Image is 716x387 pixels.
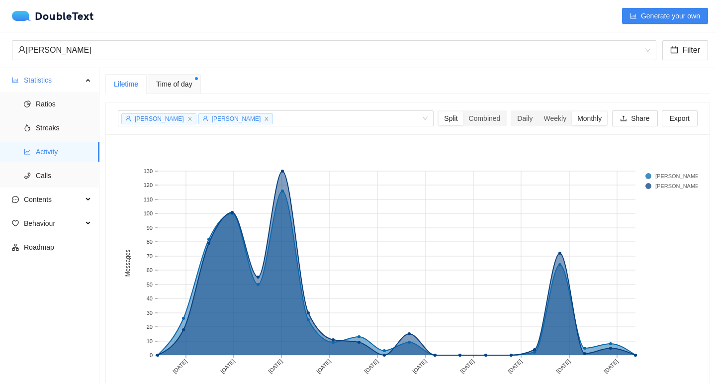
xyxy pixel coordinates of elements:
[620,115,627,123] span: upload
[36,142,91,162] span: Activity
[622,12,708,20] a: bar-chartGenerate your own
[156,79,192,90] span: Time of day
[18,41,650,60] span: Timothy Bryce
[12,244,19,251] span: apartment
[147,282,153,288] text: 50
[24,70,83,90] span: Statistics
[630,12,637,20] span: bar-chart
[36,118,91,138] span: Streaks
[662,110,698,126] button: Export
[187,116,192,121] span: close
[12,11,94,21] a: logoDoubleText
[315,358,332,375] text: [DATE]
[24,190,83,209] span: Contents
[12,77,19,84] span: bar-chart
[24,172,31,179] span: phone
[36,94,91,114] span: Ratios
[24,100,31,107] span: pie-chart
[363,358,379,375] text: [DATE]
[267,358,283,375] text: [DATE]
[144,210,153,216] text: 100
[147,225,153,231] text: 90
[662,40,708,60] button: calendarFilter
[411,358,428,375] text: [DATE]
[172,358,188,375] text: [DATE]
[572,111,607,125] div: Monthly
[147,239,153,245] text: 80
[682,44,700,56] span: Filter
[144,168,153,174] text: 130
[12,196,19,203] span: message
[641,10,700,21] span: Generate your own
[507,358,523,375] text: [DATE]
[538,111,572,125] div: Weekly
[459,358,475,375] text: [DATE]
[147,267,153,273] text: 60
[147,338,153,344] text: 10
[463,111,506,125] div: Combined
[12,11,35,21] img: logo
[144,196,153,202] text: 110
[631,113,649,124] span: Share
[555,358,571,375] text: [DATE]
[24,237,91,257] span: Roadmap
[18,46,26,54] span: user
[144,182,153,188] text: 120
[135,115,184,122] span: [PERSON_NAME]
[12,11,94,21] div: DoubleText
[439,111,463,125] div: Split
[24,213,83,233] span: Behaviour
[147,295,153,301] text: 40
[125,115,131,121] span: user
[24,124,31,131] span: fire
[114,79,138,90] div: Lifetime
[219,358,236,375] text: [DATE]
[603,358,619,375] text: [DATE]
[150,352,153,358] text: 0
[18,41,641,60] div: [PERSON_NAME]
[147,253,153,259] text: 70
[612,110,657,126] button: uploadShare
[670,46,678,55] span: calendar
[147,324,153,330] text: 20
[264,116,269,121] span: close
[36,166,91,186] span: Calls
[202,115,208,121] span: user
[212,115,261,122] span: [PERSON_NAME]
[147,310,153,316] text: 30
[512,111,538,125] div: Daily
[124,250,131,277] text: Messages
[670,113,690,124] span: Export
[24,148,31,155] span: line-chart
[622,8,708,24] button: bar-chartGenerate your own
[12,220,19,227] span: heart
